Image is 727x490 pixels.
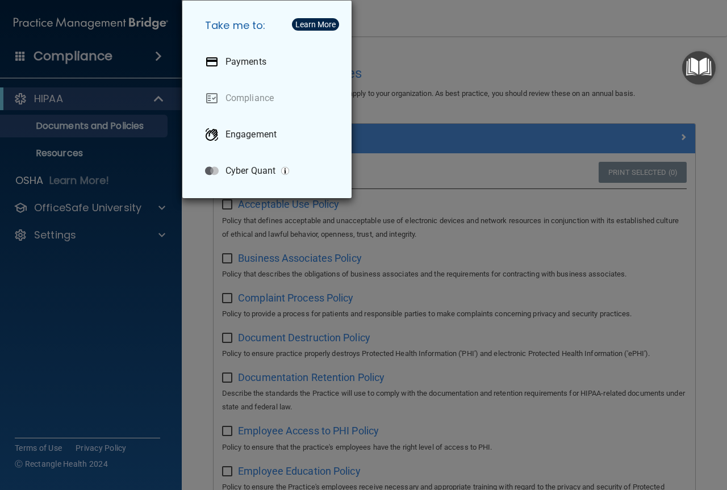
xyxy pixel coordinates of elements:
[530,409,713,455] iframe: Drift Widget Chat Controller
[196,10,342,41] h5: Take me to:
[295,20,336,28] div: Learn More
[196,155,342,187] a: Cyber Quant
[225,56,266,68] p: Payments
[196,46,342,78] a: Payments
[225,165,275,177] p: Cyber Quant
[225,129,277,140] p: Engagement
[682,51,716,85] button: Open Resource Center
[196,82,342,114] a: Compliance
[196,119,342,150] a: Engagement
[292,18,339,31] button: Learn More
